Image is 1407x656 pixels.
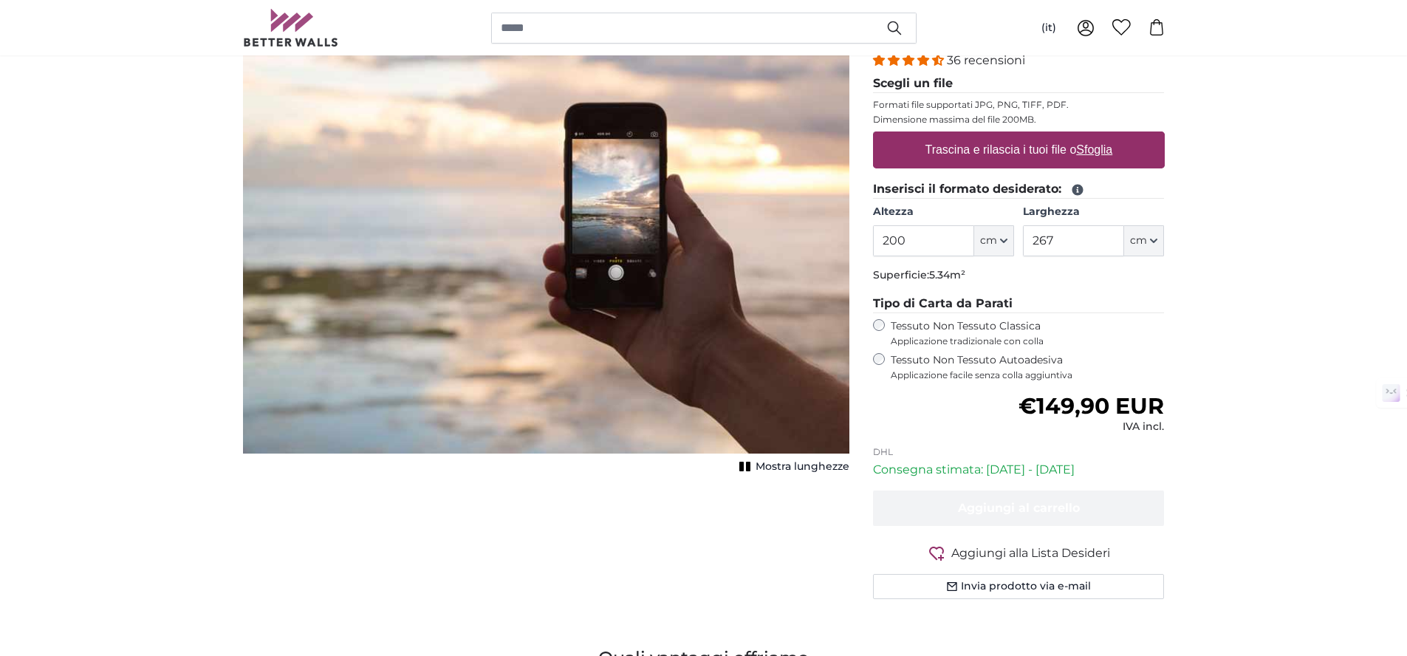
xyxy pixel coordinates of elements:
p: Consegna stimata: [DATE] - [DATE] [873,461,1165,479]
span: Mostra lunghezze [756,459,849,474]
button: (it) [1030,15,1068,41]
legend: Scegli un file [873,75,1165,93]
button: cm [1124,225,1164,256]
label: Trascina e rilascia i tuoi file o [919,135,1118,165]
p: Dimensione massima del file 200MB. [873,114,1165,126]
label: Altezza [873,205,1014,219]
p: DHL [873,446,1165,458]
button: Mostra lunghezze [735,457,849,477]
span: 4.31 stars [873,53,947,67]
label: Larghezza [1023,205,1164,219]
span: 5.34m² [929,268,965,281]
legend: Tipo di Carta da Parati [873,295,1165,313]
button: Invia prodotto via e-mail [873,574,1165,599]
span: cm [1130,233,1147,248]
p: Superficie: [873,268,1165,283]
span: €149,90 EUR [1019,392,1164,420]
button: Aggiungi alla Lista Desideri [873,544,1165,562]
span: Aggiungi alla Lista Desideri [951,544,1110,562]
img: Betterwalls [243,9,339,47]
u: Sfoglia [1076,143,1112,156]
div: IVA incl. [1019,420,1164,434]
span: cm [980,233,997,248]
button: cm [974,225,1014,256]
label: Tessuto Non Tessuto Classica [891,319,1165,347]
span: Aggiungi al carrello [958,501,1080,515]
label: Tessuto Non Tessuto Autoadesiva [891,353,1165,381]
p: Formati file supportati JPG, PNG, TIFF, PDF. [873,99,1165,111]
span: Applicazione facile senza colla aggiuntiva [891,369,1165,381]
span: 36 recensioni [947,53,1025,67]
legend: Inserisci il formato desiderato: [873,180,1165,199]
button: Aggiungi al carrello [873,491,1165,526]
span: Applicazione tradizionale con colla [891,335,1165,347]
